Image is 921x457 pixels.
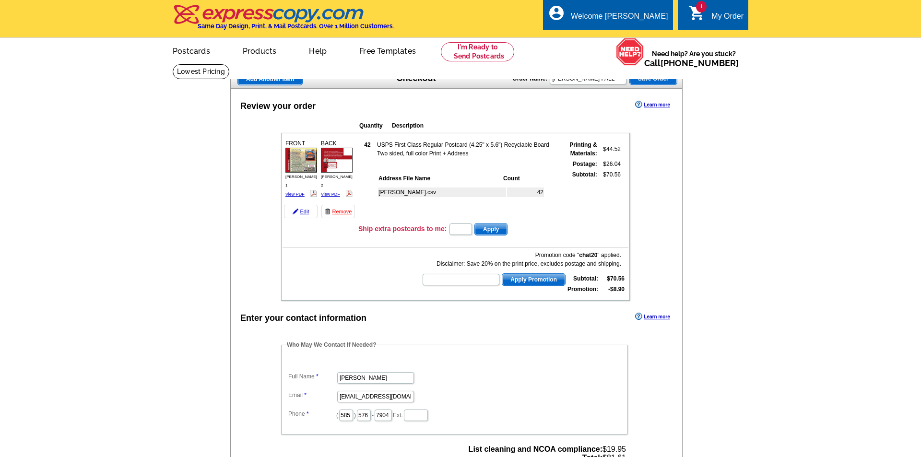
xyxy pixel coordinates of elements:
[502,274,565,285] span: Apply Promotion
[321,148,353,172] img: small-thumb.jpg
[284,138,319,199] div: FRONT
[599,140,621,158] td: $44.52
[635,101,670,108] a: Learn more
[377,140,557,158] td: USPS First Class Regular Postcard (4.25" x 5.6") Recyclable Board Two sided, full color Print + A...
[644,49,744,68] span: Need help? Are you stuck?
[321,192,340,197] a: View PDF
[310,190,317,197] img: pdf_logo.png
[321,175,353,187] span: [PERSON_NAME] 2
[293,209,298,214] img: pencil-icon.gif
[469,445,602,453] strong: List cleaning and NCOA compliance:
[345,190,353,197] img: pdf_logo.png
[321,205,355,218] a: Remove
[573,275,598,282] strong: Subtotal:
[240,100,316,113] div: Review your order
[288,391,336,399] label: Email
[391,121,567,130] th: Description
[548,4,565,22] i: account_circle
[422,251,621,268] div: Promotion code " " applied. Disclaimer: Save 20% on the print price, excludes postage and shipping.
[378,187,506,197] td: [PERSON_NAME].csv
[358,224,447,233] h3: Ship extra postcards to me:
[359,121,390,130] th: Quantity
[288,410,336,418] label: Phone
[238,73,302,85] span: Add Another Item
[285,148,317,172] img: small-thumb.jpg
[240,312,366,325] div: Enter your contact information
[688,4,706,22] i: shopping_cart
[285,175,317,187] span: [PERSON_NAME] 1
[507,187,544,197] td: 42
[599,159,621,169] td: $26.04
[344,39,431,61] a: Free Templates
[294,39,342,61] a: Help
[284,205,318,218] a: Edit
[286,340,377,349] legend: Who May We Contact If Needed?
[579,252,597,258] b: chat20
[599,170,621,220] td: $70.56
[237,73,303,85] a: Add Another Item
[474,223,508,235] button: Apply
[644,58,739,68] span: Call
[364,141,370,148] strong: 42
[325,209,331,214] img: trashcan-icon.gif
[635,313,670,320] a: Learn more
[608,286,625,293] strong: -$8.90
[503,174,544,183] th: Count
[475,223,507,235] span: Apply
[227,39,292,61] a: Products
[696,1,707,12] span: 1
[572,171,597,178] strong: Subtotal:
[173,12,394,30] a: Same Day Design, Print, & Mail Postcards. Over 1 Million Customers.
[573,161,597,167] strong: Postage:
[285,192,305,197] a: View PDF
[567,286,598,293] strong: Promotion:
[661,58,739,68] a: [PHONE_NUMBER]
[502,273,566,286] button: Apply Promotion
[711,12,744,25] div: My Order
[607,275,625,282] strong: $70.56
[157,39,225,61] a: Postcards
[616,38,644,66] img: help
[319,138,354,199] div: BACK
[288,372,336,381] label: Full Name
[198,23,394,30] h4: Same Day Design, Print, & Mail Postcards. Over 1 Million Customers.
[688,11,744,23] a: 1 shopping_cart My Order
[378,174,502,183] th: Address File Name
[571,12,668,25] div: Welcome [PERSON_NAME]
[286,407,623,422] dd: ( ) - Ext.
[569,141,597,157] strong: Printing & Materials:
